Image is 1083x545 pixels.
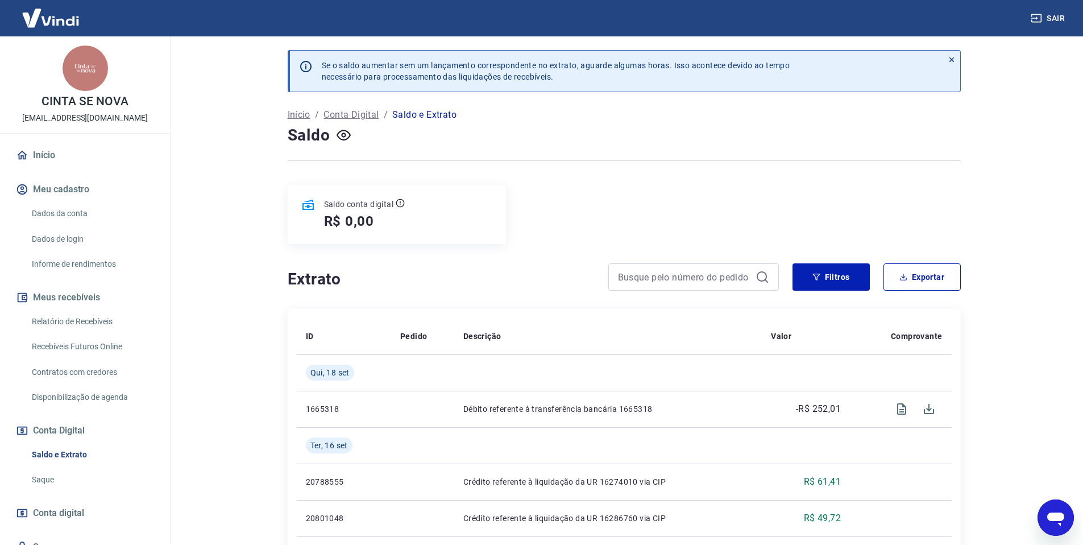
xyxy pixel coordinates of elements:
[27,310,156,333] a: Relatório de Recebíveis
[14,1,88,35] img: Vindi
[288,108,310,122] a: Início
[618,269,751,286] input: Busque pelo número do pedido
[310,367,350,378] span: Qui, 18 set
[463,331,501,342] p: Descrição
[22,112,148,124] p: [EMAIL_ADDRESS][DOMAIN_NAME]
[463,476,753,488] p: Crédito referente à liquidação da UR 16274010 via CIP
[323,108,379,122] a: Conta Digital
[27,202,156,225] a: Dados da conta
[27,253,156,276] a: Informe de rendimentos
[463,513,753,524] p: Crédito referente à liquidação da UR 16286760 via CIP
[288,268,595,291] h4: Extrato
[27,335,156,358] a: Recebíveis Futuros Online
[400,331,427,342] p: Pedido
[384,108,388,122] p: /
[1028,8,1069,29] button: Sair
[27,468,156,492] a: Saque
[14,501,156,526] a: Conta digital
[324,199,394,210] p: Saldo conta digital
[27,386,156,409] a: Disponibilização de agenda
[27,443,156,466] a: Saldo e Extrato
[915,395,943,423] span: Download
[804,475,841,489] p: R$ 61,41
[322,60,790,82] p: Se o saldo aumentar sem um lançamento correspondente no extrato, aguarde algumas horas. Isso acon...
[796,402,841,416] p: -R$ 252,01
[306,331,314,342] p: ID
[306,476,383,488] p: 20788555
[27,361,156,384] a: Contratos com credores
[463,403,753,415] p: Débito referente à transferência bancária 1665318
[14,418,156,443] button: Conta Digital
[310,440,348,451] span: Ter, 16 set
[306,403,383,415] p: 1665318
[891,331,942,342] p: Comprovante
[804,511,841,525] p: R$ 49,72
[392,108,457,122] p: Saldo e Extrato
[306,513,383,524] p: 20801048
[324,212,375,230] h5: R$ 0,00
[288,124,330,147] h4: Saldo
[42,96,128,108] p: CINTA SE NOVA
[14,177,156,202] button: Meu cadastro
[792,263,870,291] button: Filtros
[888,395,915,423] span: Visualizar
[771,331,791,342] p: Valor
[33,505,84,521] span: Conta digital
[1038,499,1074,536] iframe: Botão para abrir a janela de mensagens, conversa em andamento
[14,285,156,310] button: Meus recebíveis
[315,108,319,122] p: /
[14,143,156,168] a: Início
[27,228,156,251] a: Dados de login
[883,263,961,291] button: Exportar
[63,46,108,91] img: 8efdd435-6414-4e6b-936b-a2d8d4580477.jpeg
